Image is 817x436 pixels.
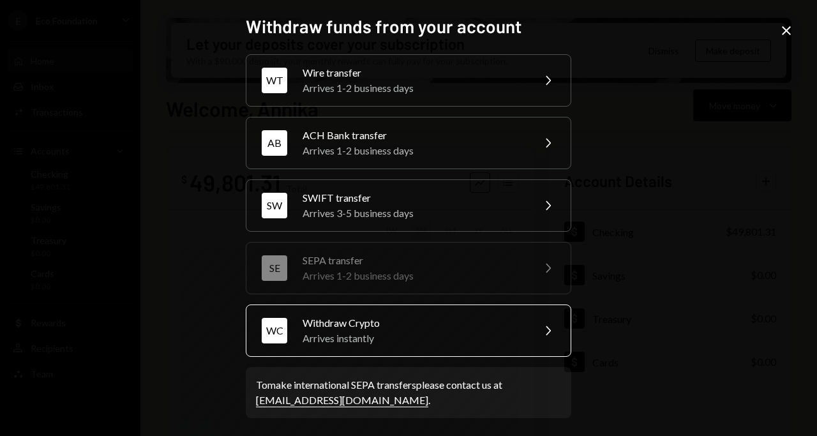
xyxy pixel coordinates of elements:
button: WCWithdraw CryptoArrives instantly [246,304,571,357]
div: SE [262,255,287,281]
div: SW [262,193,287,218]
div: ACH Bank transfer [303,128,525,143]
div: SWIFT transfer [303,190,525,206]
div: To make international SEPA transfers please contact us at . [256,377,561,408]
div: Arrives 1-2 business days [303,268,525,283]
div: Arrives instantly [303,331,525,346]
button: SESEPA transferArrives 1-2 business days [246,242,571,294]
button: ABACH Bank transferArrives 1-2 business days [246,117,571,169]
button: WTWire transferArrives 1-2 business days [246,54,571,107]
div: Withdraw Crypto [303,315,525,331]
div: WC [262,318,287,343]
div: Wire transfer [303,65,525,80]
div: Arrives 3-5 business days [303,206,525,221]
a: [EMAIL_ADDRESS][DOMAIN_NAME] [256,394,428,407]
div: SEPA transfer [303,253,525,268]
div: AB [262,130,287,156]
h2: Withdraw funds from your account [246,14,571,39]
div: WT [262,68,287,93]
button: SWSWIFT transferArrives 3-5 business days [246,179,571,232]
div: Arrives 1-2 business days [303,80,525,96]
div: Arrives 1-2 business days [303,143,525,158]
